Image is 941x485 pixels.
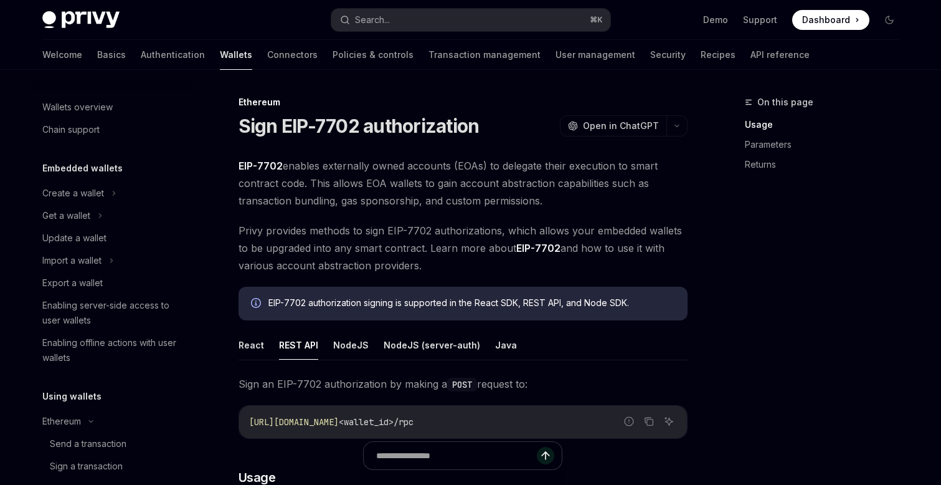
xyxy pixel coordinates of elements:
button: Open in ChatGPT [560,115,666,137]
a: Update a wallet [32,227,192,249]
code: POST [447,378,477,391]
button: Java [495,330,517,360]
button: REST API [279,330,318,360]
div: Chain support [42,122,100,137]
div: Enabling offline actions with user wallets [42,335,184,365]
a: User management [556,40,635,70]
a: Connectors [267,40,318,70]
button: Copy the contents from the code block [641,413,657,430]
a: Recipes [701,40,735,70]
a: Demo [703,14,728,26]
h1: Sign EIP-7702 authorization [239,115,480,137]
div: Enabling server-side access to user wallets [42,298,184,328]
span: Open in ChatGPT [583,120,659,132]
a: Dashboard [792,10,869,30]
div: Create a wallet [42,186,104,201]
a: Returns [745,155,909,175]
span: On this page [757,95,813,110]
div: Ethereum [239,96,688,108]
a: Support [743,14,777,26]
div: Search... [355,12,390,27]
button: NodeJS [333,330,369,360]
button: Send message [537,447,554,464]
a: Wallets overview [32,96,192,118]
a: Authentication [141,40,205,70]
a: Transaction management [428,40,541,70]
span: <wallet_id>/rpc [339,416,414,428]
span: ⌘ K [590,15,603,25]
a: Enabling server-side access to user wallets [32,294,192,332]
a: Security [650,40,686,70]
button: Ask AI [661,413,677,430]
a: Usage [745,115,909,135]
img: dark logo [42,11,120,29]
span: Privy provides methods to sign EIP-7702 authorizations, which allows your embedded wallets to be ... [239,222,688,274]
h5: Using wallets [42,389,102,404]
button: React [239,330,264,360]
a: Export a wallet [32,272,192,294]
div: Send a transaction [50,436,126,451]
a: EIP-7702 [239,160,283,173]
div: Import a wallet [42,253,102,268]
a: Basics [97,40,126,70]
div: Wallets overview [42,100,113,115]
a: Sign a transaction [32,455,192,478]
div: Export a wallet [42,276,103,291]
svg: Info [251,298,263,310]
a: Chain support [32,118,192,141]
div: Sign a transaction [50,459,123,474]
a: Send a transaction [32,433,192,455]
a: Welcome [42,40,82,70]
a: API reference [750,40,810,70]
a: Parameters [745,135,909,155]
span: Dashboard [802,14,850,26]
button: Report incorrect code [621,413,637,430]
a: Wallets [220,40,252,70]
button: Search...⌘K [331,9,610,31]
button: Toggle dark mode [879,10,899,30]
a: Policies & controls [333,40,414,70]
a: EIP-7702 [516,242,560,255]
div: EIP-7702 authorization signing is supported in the React SDK, REST API, and Node SDK. [268,297,675,310]
h5: Embedded wallets [42,161,123,176]
span: enables externally owned accounts (EOAs) to delegate their execution to smart contract code. This... [239,157,688,209]
div: Get a wallet [42,208,90,223]
div: Update a wallet [42,231,106,246]
button: NodeJS (server-auth) [384,330,480,360]
div: Ethereum [42,414,81,429]
span: [URL][DOMAIN_NAME] [249,416,339,428]
span: Sign an EIP-7702 authorization by making a request to: [239,375,688,393]
a: Enabling offline actions with user wallets [32,332,192,369]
